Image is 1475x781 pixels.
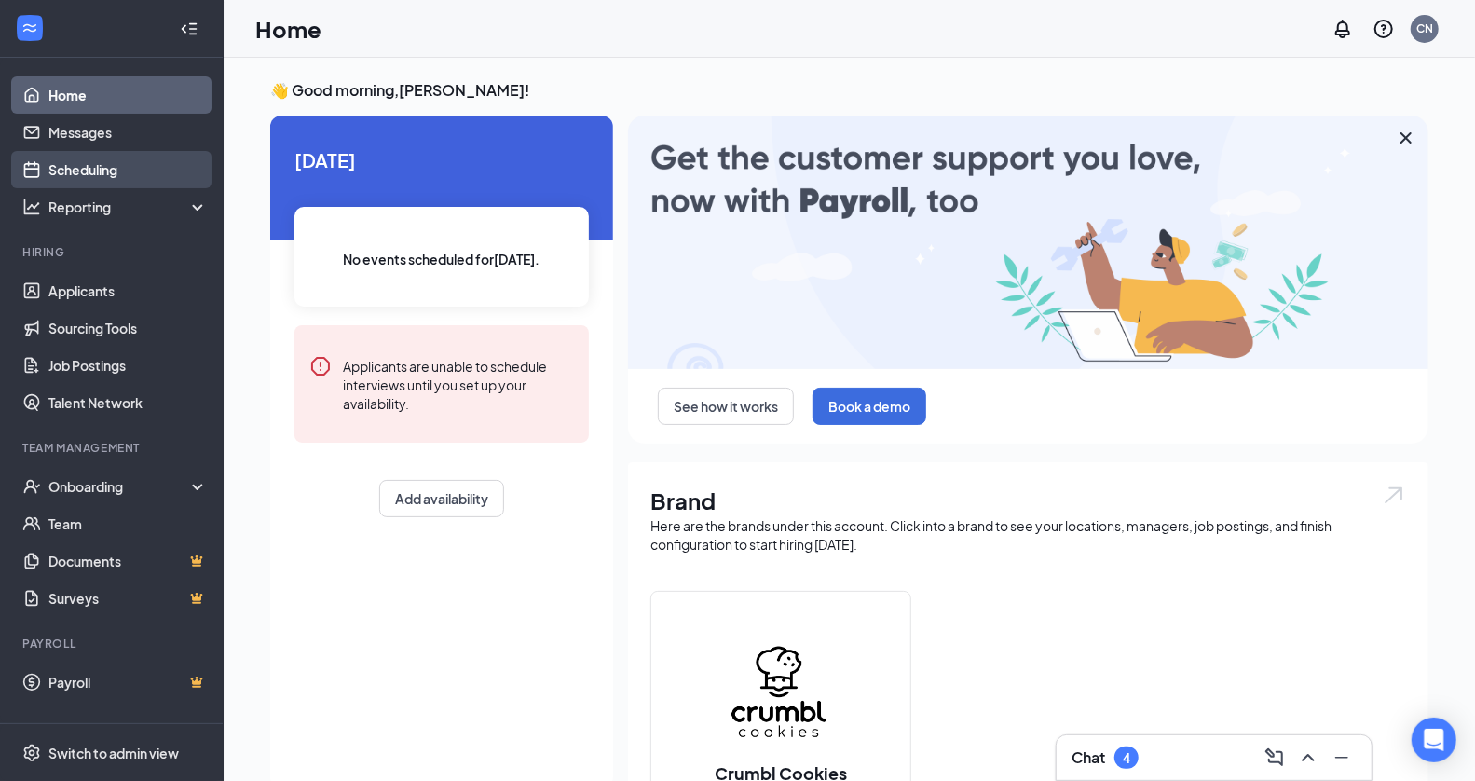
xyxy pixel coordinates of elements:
[270,80,1428,101] h3: 👋 Good morning, [PERSON_NAME] !
[1072,747,1105,768] h3: Chat
[1373,18,1395,40] svg: QuestionInfo
[1382,485,1406,506] img: open.6027fd2a22e1237b5b06.svg
[343,355,574,413] div: Applicants are unable to schedule interviews until you set up your availability.
[22,244,204,260] div: Hiring
[48,76,208,114] a: Home
[1297,747,1319,769] svg: ChevronUp
[1123,750,1130,766] div: 4
[650,485,1406,516] h1: Brand
[22,440,204,456] div: Team Management
[48,198,209,216] div: Reporting
[48,384,208,421] a: Talent Network
[48,580,208,617] a: SurveysCrown
[658,388,794,425] button: See how it works
[1327,743,1357,773] button: Minimize
[1412,718,1456,762] div: Open Intercom Messenger
[650,516,1406,554] div: Here are the brands under this account. Click into a brand to see your locations, managers, job p...
[48,542,208,580] a: DocumentsCrown
[48,114,208,151] a: Messages
[1260,743,1290,773] button: ComposeMessage
[48,309,208,347] a: Sourcing Tools
[721,635,840,754] img: Crumbl Cookies
[309,355,332,377] svg: Error
[48,477,192,496] div: Onboarding
[48,505,208,542] a: Team
[1395,127,1417,149] svg: Cross
[180,20,198,38] svg: Collapse
[1293,743,1323,773] button: ChevronUp
[48,151,208,188] a: Scheduling
[48,272,208,309] a: Applicants
[628,116,1428,369] img: payroll-large.gif
[294,145,589,174] span: [DATE]
[1263,747,1286,769] svg: ComposeMessage
[813,388,926,425] button: Book a demo
[1332,18,1354,40] svg: Notifications
[20,19,39,37] svg: WorkstreamLogo
[22,744,41,762] svg: Settings
[255,13,321,45] h1: Home
[48,347,208,384] a: Job Postings
[22,198,41,216] svg: Analysis
[1331,747,1353,769] svg: Minimize
[379,480,504,517] button: Add availability
[344,249,540,269] span: No events scheduled for [DATE] .
[22,636,204,651] div: Payroll
[22,477,41,496] svg: UserCheck
[48,664,208,701] a: PayrollCrown
[48,744,179,762] div: Switch to admin view
[1416,21,1433,36] div: CN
